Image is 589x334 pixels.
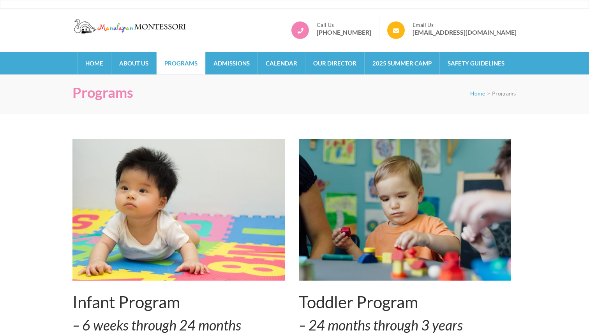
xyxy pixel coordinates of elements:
em: – 6 weeks through 24 months [72,316,241,334]
a: Safety Guidelines [440,52,512,74]
em: – 24 months through 3 years [299,316,463,334]
a: Home [78,52,111,74]
a: Our Director [305,52,364,74]
a: Programs [157,52,205,74]
h2: Toddler Program [299,292,511,312]
a: 2025 Summer Camp [365,52,439,74]
a: About Us [111,52,156,74]
a: [EMAIL_ADDRESS][DOMAIN_NAME] [413,28,517,36]
span: Email Us [413,21,517,28]
img: Manalapan Montessori – #1 Rated Child Day Care Center in Manalapan NJ [72,18,189,35]
a: Home [470,90,485,97]
span: Call Us [317,21,371,28]
span: > [487,90,490,97]
a: [PHONE_NUMBER] [317,28,371,36]
h2: Infant Program [72,292,285,312]
h1: Programs [72,84,133,101]
a: Calendar [258,52,305,74]
a: Admissions [206,52,257,74]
